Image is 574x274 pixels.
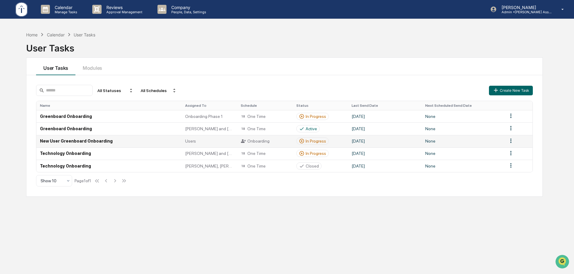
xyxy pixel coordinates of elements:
[306,126,317,131] div: Active
[93,66,109,73] button: See all
[42,133,73,137] a: Powered byPylon
[348,147,421,160] td: [DATE]
[50,107,75,113] span: Attestations
[185,139,196,143] span: Users
[41,104,77,115] a: 🗄️Attestations
[50,10,80,14] p: Manage Tasks
[348,101,421,110] th: Last Send Date
[185,151,234,156] span: [PERSON_NAME] and [PERSON_NAME] Onboarding
[489,86,533,95] button: Create New Task
[95,86,136,95] div: All Statuses
[74,32,95,37] div: User Tasks
[12,107,39,113] span: Preclearance
[185,164,234,168] span: [PERSON_NAME], [PERSON_NAME], [PERSON_NAME] Onboard
[20,52,76,57] div: We're available if you need us!
[60,133,73,137] span: Pylon
[293,101,348,110] th: Status
[241,126,289,131] div: One Time
[4,116,40,127] a: 🔎Data Lookup
[422,110,504,122] td: None
[6,119,11,124] div: 🔎
[348,110,421,122] td: [DATE]
[182,101,237,110] th: Assigned To
[75,58,109,75] button: Modules
[12,118,38,124] span: Data Lookup
[241,163,289,169] div: One Time
[19,82,49,87] span: [PERSON_NAME]
[6,107,11,112] div: 🖐️
[6,76,16,86] img: Cameron Burns
[166,5,209,10] p: Company
[306,151,326,156] div: In Progress
[12,82,17,87] img: 1746055101610-c473b297-6a78-478c-a979-82029cc54cd1
[26,32,38,37] div: Home
[36,135,182,147] td: New User Greenboard Onboarding
[53,82,66,87] span: [DATE]
[241,151,289,156] div: One Time
[14,1,29,18] img: logo
[36,110,182,122] td: Greenboard Onboarding
[16,27,99,34] input: Clear
[185,126,234,131] span: [PERSON_NAME] and [PERSON_NAME] Onboarding
[138,86,179,95] div: All Schedules
[422,101,504,110] th: Next Scheduled Send Date
[348,122,421,135] td: [DATE]
[422,122,504,135] td: None
[166,10,209,14] p: People, Data, Settings
[497,5,553,10] p: [PERSON_NAME]
[497,10,553,14] p: Admin • [PERSON_NAME] Asset Management LLC
[36,101,182,110] th: Name
[306,114,326,119] div: In Progress
[20,46,99,52] div: Start new chat
[241,138,289,144] div: Onboarding
[102,5,145,10] p: Reviews
[36,122,182,135] td: Greenboard Onboarding
[36,58,75,75] button: User Tasks
[50,82,52,87] span: •
[75,178,91,183] div: Page 1 of 1
[185,114,223,119] span: Onboarding Phase 1
[4,104,41,115] a: 🖐️Preclearance
[422,160,504,172] td: None
[237,101,293,110] th: Schedule
[555,254,571,270] iframe: Open customer support
[422,147,504,160] td: None
[306,164,319,168] div: Closed
[6,46,17,57] img: 1746055101610-c473b297-6a78-478c-a979-82029cc54cd1
[44,107,48,112] div: 🗄️
[36,147,182,160] td: Technology Onboarding
[50,5,80,10] p: Calendar
[6,67,38,72] div: Past conversations
[26,38,543,54] div: User Tasks
[348,135,421,147] td: [DATE]
[102,10,145,14] p: Approval Management
[6,13,109,22] p: How can we help?
[422,135,504,147] td: None
[47,32,65,37] div: Calendar
[306,139,326,143] div: In Progress
[348,160,421,172] td: [DATE]
[241,114,289,119] div: One Time
[36,160,182,172] td: Technology Onboarding
[102,48,109,55] button: Start new chat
